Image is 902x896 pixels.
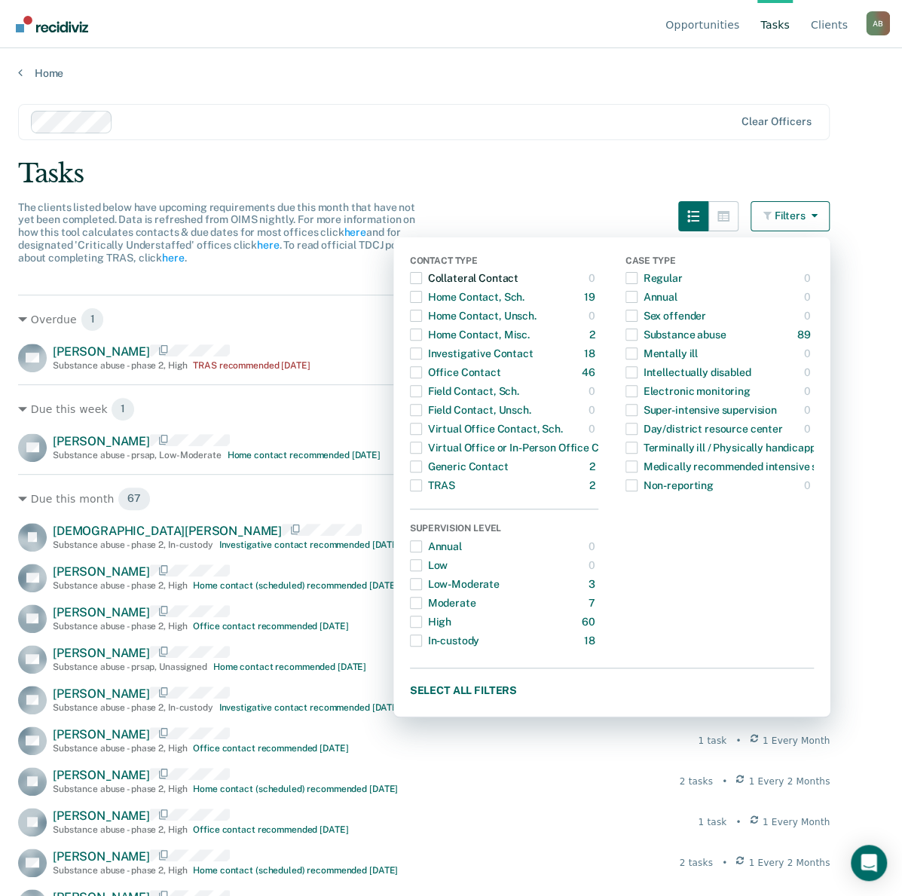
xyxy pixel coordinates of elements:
button: Filters [751,201,830,231]
div: In-custody [410,628,480,653]
div: Super-intensive supervision [625,398,777,422]
img: Recidiviz [16,16,88,32]
div: Intellectually disabled [625,360,751,384]
div: Home contact (scheduled) recommended [DATE] [193,865,398,876]
span: [PERSON_NAME] [53,809,150,823]
div: Home contact recommended [DATE] [213,662,366,672]
div: Office Contact [410,360,501,384]
div: 0 [589,266,598,290]
span: [PERSON_NAME] [53,344,150,359]
span: [PERSON_NAME] [53,687,150,701]
span: [PERSON_NAME] [53,727,150,742]
div: Home Contact, Sch. [410,285,524,309]
div: Low-Moderate [410,572,500,596]
div: Substance abuse - prsap , Low-Moderate [53,450,222,460]
div: 46 [582,360,598,384]
div: Home Contact, Unsch. [410,304,537,328]
div: Day/district resource center [625,417,783,441]
span: 1 Every Month [763,734,830,748]
div: 2 [589,454,598,479]
div: Regular [625,266,683,290]
button: Profile dropdown button [866,11,890,35]
div: 7 [589,591,598,615]
div: Investigative Contact [410,341,534,365]
div: 1 task [698,815,726,829]
div: Medically recommended intensive supervision [625,454,867,479]
div: 0 [589,534,598,558]
div: Due this month 67 [18,487,830,511]
button: Select all filters [410,680,814,699]
div: 0 [589,553,598,577]
span: 67 [118,487,151,511]
span: 1 Every Month [763,815,830,829]
div: 2 tasks [680,856,713,870]
div: 18 [584,341,598,365]
div: 18 [584,628,598,653]
div: 60 [582,610,598,634]
div: 0 [804,266,814,290]
div: Overdue 1 [18,307,830,332]
div: 0 [589,379,598,403]
span: 1 Every 2 Months [748,775,830,788]
div: Substance abuse - prsap , Unassigned [53,662,207,672]
div: 1 task [698,734,726,748]
div: Office contact recommended [DATE] [193,824,348,835]
div: 2 tasks [680,775,713,788]
span: 1 [81,307,105,332]
div: Virtual Office or In-Person Office Contact [410,436,631,460]
div: Annual [625,285,677,309]
div: TRAS [410,473,455,497]
span: [DEMOGRAPHIC_DATA][PERSON_NAME] [53,524,282,538]
div: Virtual Office Contact, Sch. [410,417,563,441]
a: Home [18,66,884,80]
div: Investigative contact recommended [DATE] [219,702,401,713]
div: 2 [589,473,598,497]
div: Substance abuse - phase 2 , High [53,784,187,794]
div: Substance abuse - phase 2 , High [53,360,187,371]
span: [PERSON_NAME] [53,605,150,619]
div: Moderate [410,591,476,615]
div: Contact Type [410,255,598,269]
div: 19 [584,285,598,309]
div: 0 [804,398,814,422]
div: 0 [804,417,814,441]
div: • [722,856,727,870]
div: Home contact recommended [DATE] [228,450,381,460]
div: Low [410,553,448,577]
div: 0 [804,304,814,328]
div: Field Contact, Sch. [410,379,519,403]
div: Substance abuse - phase 2 , In-custody [53,540,213,550]
div: Office contact recommended [DATE] [193,621,348,631]
div: Open Intercom Messenger [851,845,887,881]
div: 0 [804,379,814,403]
span: [PERSON_NAME] [53,646,150,660]
div: 0 [804,473,814,497]
span: [PERSON_NAME] [53,849,150,864]
div: Substance abuse - phase 2 , High [53,824,187,835]
a: here [257,239,279,251]
div: Office contact recommended [DATE] [193,743,348,754]
div: Substance abuse - phase 2 , High [53,621,187,631]
div: 0 [804,285,814,309]
div: Due this week 1 [18,397,830,421]
div: 3 [589,572,598,596]
div: • [735,815,741,829]
div: Substance abuse - phase 2 , In-custody [53,702,213,713]
div: • [722,775,727,788]
div: Sex offender [625,304,706,328]
span: [PERSON_NAME] [53,564,150,579]
div: 0 [589,417,598,441]
span: [PERSON_NAME] [53,434,150,448]
div: 2 [589,323,598,347]
a: here [162,252,184,264]
div: Home contact (scheduled) recommended [DATE] [193,580,398,591]
div: Field Contact, Unsch. [410,398,531,422]
div: High [410,610,451,634]
div: 0 [804,360,814,384]
div: Generic Contact [410,454,509,479]
div: Mentally ill [625,341,698,365]
div: TRAS recommended [DATE] [193,360,310,371]
div: Non-reporting [625,473,714,497]
div: Collateral Contact [410,266,518,290]
span: 1 Every 2 Months [748,856,830,870]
